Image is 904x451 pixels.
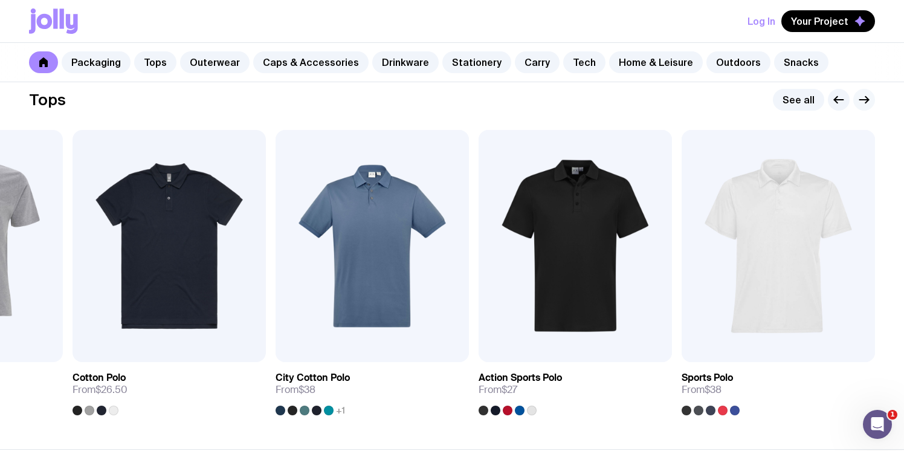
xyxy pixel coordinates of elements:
a: City Cotton PoloFrom$38+1 [276,362,469,415]
a: Caps & Accessories [253,51,369,73]
a: Tech [563,51,605,73]
a: Packaging [62,51,131,73]
span: From [682,384,722,396]
a: Snacks [774,51,828,73]
h2: Tops [29,91,66,109]
span: $26.50 [95,383,128,396]
a: Sports PoloFrom$38 [682,362,875,415]
a: Outdoors [706,51,770,73]
a: Action Sports PoloFrom$27 [479,362,672,415]
button: Your Project [781,10,875,32]
span: $27 [502,383,517,396]
span: From [276,384,315,396]
h3: Sports Polo [682,372,733,384]
span: $38 [299,383,315,396]
a: Outerwear [180,51,250,73]
iframe: Intercom live chat [863,410,892,439]
span: Your Project [791,15,848,27]
a: Carry [515,51,560,73]
a: See all [773,89,824,111]
h3: Cotton Polo [73,372,126,384]
a: Home & Leisure [609,51,703,73]
span: From [479,384,517,396]
button: Log In [747,10,775,32]
span: +1 [336,406,345,415]
a: Cotton PoloFrom$26.50 [73,362,266,415]
span: $38 [705,383,722,396]
a: Drinkware [372,51,439,73]
a: Tops [134,51,176,73]
h3: Action Sports Polo [479,372,562,384]
span: 1 [888,410,897,420]
a: Stationery [442,51,511,73]
h3: City Cotton Polo [276,372,350,384]
span: From [73,384,128,396]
